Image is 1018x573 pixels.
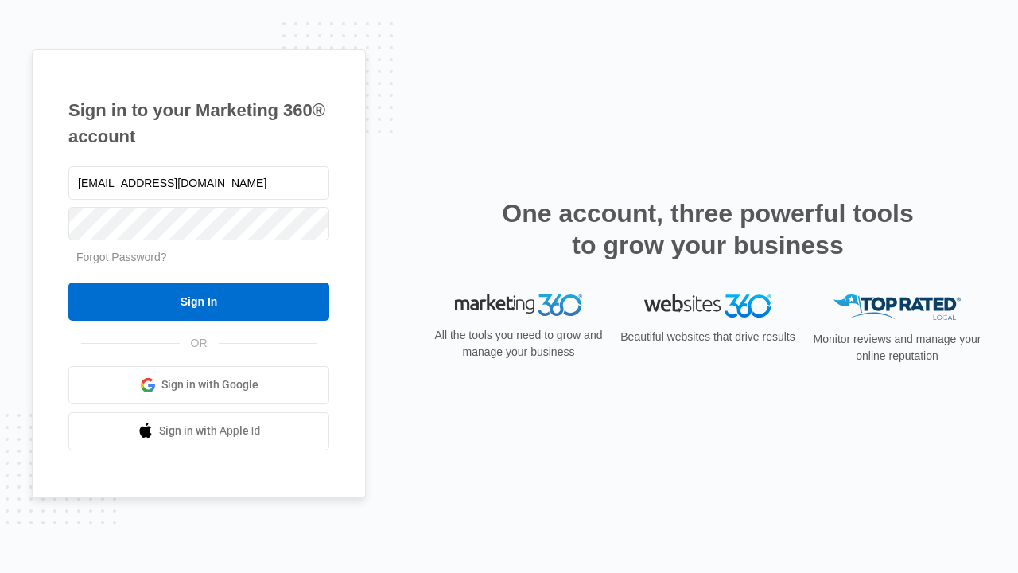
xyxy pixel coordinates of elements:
[76,251,167,263] a: Forgot Password?
[68,412,329,450] a: Sign in with Apple Id
[497,197,919,261] h2: One account, three powerful tools to grow your business
[429,327,608,361] p: All the tools you need to grow and manage your business
[180,335,219,352] span: OR
[68,283,329,321] input: Sign In
[68,97,329,150] h1: Sign in to your Marketing 360® account
[833,294,961,321] img: Top Rated Local
[159,423,261,439] span: Sign in with Apple Id
[808,331,986,364] p: Monitor reviews and manage your online reputation
[161,376,258,393] span: Sign in with Google
[68,166,329,200] input: Email
[644,294,771,318] img: Websites 360
[455,294,582,317] img: Marketing 360
[68,366,329,404] a: Sign in with Google
[619,329,797,345] p: Beautiful websites that drive results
